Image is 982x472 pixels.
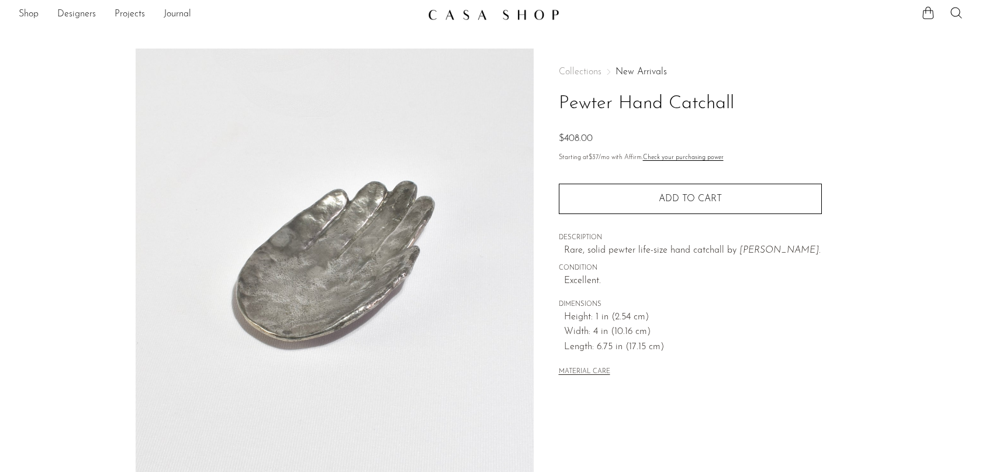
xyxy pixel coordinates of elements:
nav: Desktop navigation [19,5,419,25]
nav: Breadcrumbs [559,67,822,77]
a: Check your purchasing power - Learn more about Affirm Financing (opens in modal) [643,154,724,161]
span: $408.00 [559,134,593,143]
span: Height: 1 in (2.54 cm) [564,310,822,325]
p: Starting at /mo with Affirm. [559,153,822,163]
a: New Arrivals [616,67,667,77]
span: DIMENSIONS [559,299,822,310]
h1: Pewter Hand Catchall [559,89,822,119]
button: MATERIAL CARE [559,368,610,377]
span: Collections [559,67,601,77]
em: [PERSON_NAME] [739,246,819,255]
span: DESCRIPTION [559,233,822,243]
span: Add to cart [659,194,722,204]
span: Rare, solid pewter life-size hand catchall by [564,246,736,255]
span: CONDITION [559,263,822,274]
span: Width: 4 in (10.16 cm) [564,325,822,340]
ul: NEW HEADER MENU [19,5,419,25]
span: $37 [589,154,599,161]
a: Journal [164,7,191,22]
a: Shop [19,7,39,22]
span: Excellent. [564,274,822,289]
a: Designers [57,7,96,22]
span: . [819,246,821,255]
a: Projects [115,7,145,22]
span: Length: 6.75 in (17.15 cm) [564,340,822,355]
button: Add to cart [559,184,822,214]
